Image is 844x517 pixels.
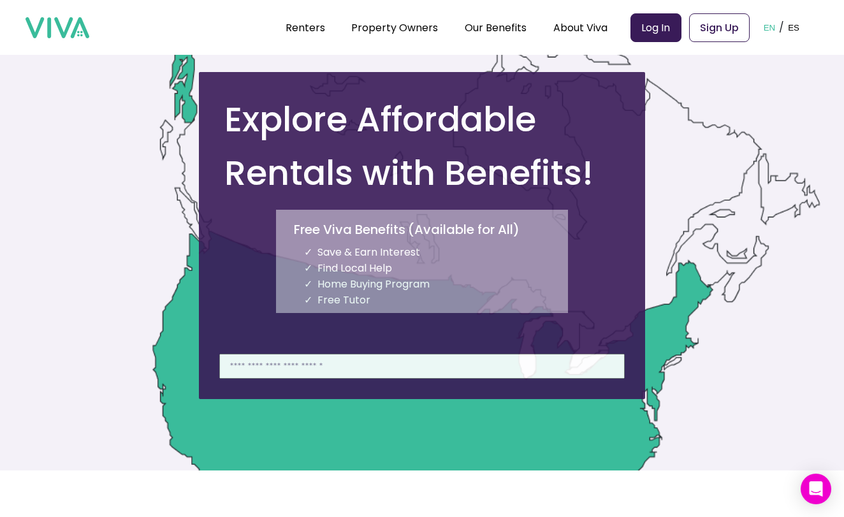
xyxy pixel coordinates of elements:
div: About Viva [553,11,608,43]
div: Open Intercom Messenger [801,474,831,504]
li: Save & Earn Interest [304,244,568,260]
p: Free Viva Benefits [294,221,405,238]
button: ES [784,8,803,47]
img: viva [25,17,89,39]
button: EN [760,8,780,47]
div: Our Benefits [465,11,527,43]
a: Renters [286,20,325,35]
li: Find Local Help [304,260,568,276]
a: Sign Up [689,13,750,42]
li: Home Buying Program [304,276,568,292]
p: / [779,18,784,37]
li: Free Tutor [304,292,568,308]
a: Property Owners [351,20,438,35]
p: ( Available for All ) [408,221,520,238]
h1: Explore Affordable Rentals with Benefits! [224,92,625,200]
a: Log In [630,13,681,42]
